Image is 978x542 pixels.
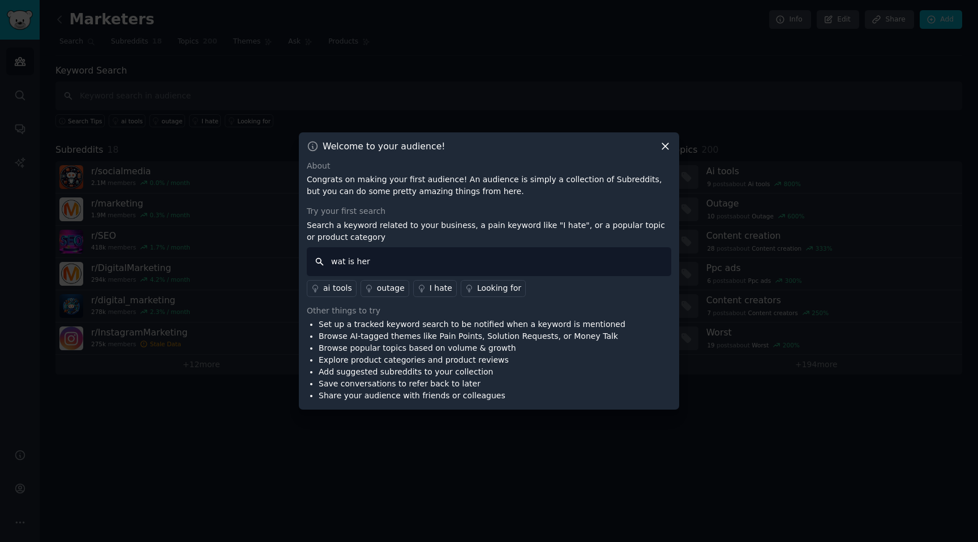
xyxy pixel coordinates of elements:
li: Add suggested subreddits to your collection [319,366,625,378]
div: I hate [430,282,452,294]
div: ai tools [323,282,352,294]
div: Try your first search [307,205,671,217]
li: Browse AI-tagged themes like Pain Points, Solution Requests, or Money Talk [319,330,625,342]
div: About [307,160,671,172]
div: outage [377,282,405,294]
li: Save conversations to refer back to later [319,378,625,390]
a: Looking for [461,280,526,297]
li: Explore product categories and product reviews [319,354,625,366]
p: Congrats on making your first audience! An audience is simply a collection of Subreddits, but you... [307,174,671,197]
a: outage [361,280,409,297]
li: Share your audience with friends or colleagues [319,390,625,402]
a: ai tools [307,280,357,297]
p: Search a keyword related to your business, a pain keyword like "I hate", or a popular topic or pr... [307,220,671,243]
h3: Welcome to your audience! [323,140,445,152]
input: Keyword search in audience [307,247,671,276]
div: Other things to try [307,305,671,317]
a: I hate [413,280,457,297]
li: Browse popular topics based on volume & growth [319,342,625,354]
li: Set up a tracked keyword search to be notified when a keyword is mentioned [319,319,625,330]
div: Looking for [477,282,521,294]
